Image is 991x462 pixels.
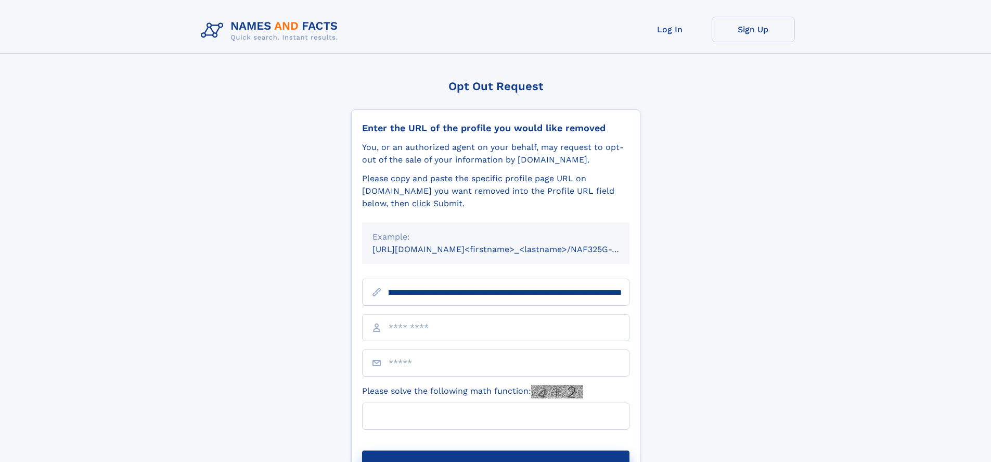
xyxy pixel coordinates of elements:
[197,17,346,45] img: Logo Names and Facts
[628,17,712,42] a: Log In
[362,385,583,398] label: Please solve the following math function:
[372,244,649,254] small: [URL][DOMAIN_NAME]<firstname>_<lastname>/NAF325G-xxxxxxxx
[362,141,629,166] div: You, or an authorized agent on your behalf, may request to opt-out of the sale of your informatio...
[351,80,640,93] div: Opt Out Request
[712,17,795,42] a: Sign Up
[362,172,629,210] div: Please copy and paste the specific profile page URL on [DOMAIN_NAME] you want removed into the Pr...
[362,122,629,134] div: Enter the URL of the profile you would like removed
[372,231,619,243] div: Example:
